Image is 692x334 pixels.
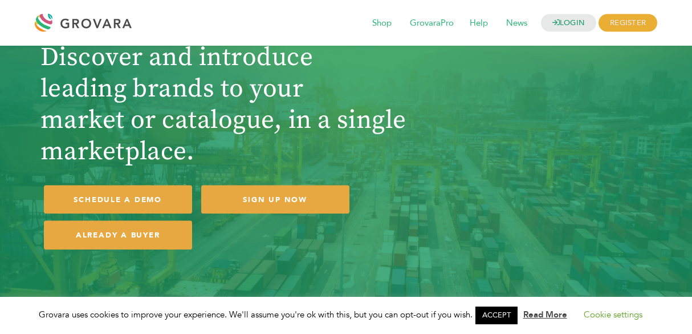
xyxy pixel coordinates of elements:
a: Read More [523,309,567,320]
a: Shop [364,17,400,30]
a: ALREADY A BUYER [44,221,192,250]
span: Help [462,13,496,34]
a: News [498,17,535,30]
a: ACCEPT [475,307,518,324]
a: LOGIN [541,14,597,32]
a: SCHEDULE A DEMO [44,185,192,214]
h1: Discover and introduce leading brands to your market or catalogue, in a single marketplace. [40,42,496,168]
a: Help [462,17,496,30]
a: GrovaraPro [402,17,462,30]
span: REGISTER [599,14,657,32]
span: GrovaraPro [402,13,462,34]
span: News [498,13,535,34]
span: Shop [364,13,400,34]
a: SIGN UP NOW [201,185,349,214]
span: Grovara uses cookies to improve your experience. We'll assume you're ok with this, but you can op... [39,309,654,320]
a: Cookie settings [584,309,642,320]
